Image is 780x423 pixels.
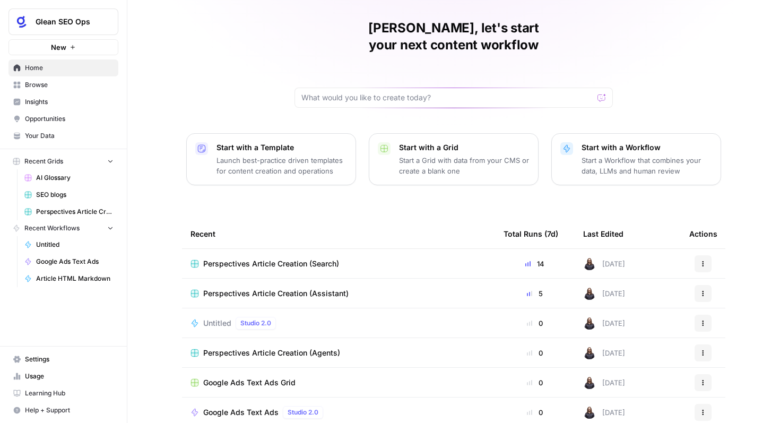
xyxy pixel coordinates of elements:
a: Your Data [8,127,118,144]
div: 5 [504,288,566,299]
a: Insights [8,93,118,110]
span: Studio 2.0 [240,318,271,328]
div: [DATE] [583,376,625,389]
div: [DATE] [583,317,625,330]
img: pjjqhtlm6d3vtymkaxtpwkzeaz0z [583,406,596,419]
a: Article HTML Markdown [20,270,118,287]
a: Settings [8,351,118,368]
p: Start a Workflow that combines your data, LLMs and human review [582,155,712,176]
a: SEO blogs [20,186,118,203]
span: Untitled [36,240,114,249]
button: Recent Grids [8,153,118,169]
span: Opportunities [25,114,114,124]
span: Article HTML Markdown [36,274,114,283]
a: Perspectives Article Creation (Search) [20,203,118,220]
span: Studio 2.0 [288,408,318,417]
a: AI Glossary [20,169,118,186]
div: Actions [689,219,717,248]
span: Perspectives Article Creation (Agents) [203,348,340,358]
span: New [51,42,66,53]
input: What would you like to create today? [301,92,593,103]
div: 0 [504,407,566,418]
span: Perspectives Article Creation (Assistant) [203,288,349,299]
img: Glean SEO Ops Logo [12,12,31,31]
a: Untitled [20,236,118,253]
div: Total Runs (7d) [504,219,558,248]
div: [DATE] [583,287,625,300]
span: Glean SEO Ops [36,16,100,27]
span: Home [25,63,114,73]
span: Usage [25,372,114,381]
a: Google Ads Text Ads Grid [190,377,487,388]
span: Settings [25,355,114,364]
a: Perspectives Article Creation (Search) [190,258,487,269]
a: UntitledStudio 2.0 [190,317,487,330]
img: pjjqhtlm6d3vtymkaxtpwkzeaz0z [583,317,596,330]
div: [DATE] [583,347,625,359]
span: Perspectives Article Creation (Search) [203,258,339,269]
span: Google Ads Text Ads [36,257,114,266]
span: Perspectives Article Creation (Search) [36,207,114,217]
a: Google Ads Text Ads [20,253,118,270]
div: 0 [504,318,566,329]
span: Google Ads Text Ads Grid [203,377,296,388]
span: AI Glossary [36,173,114,183]
span: Untitled [203,318,231,329]
a: Home [8,59,118,76]
p: Launch best-practice driven templates for content creation and operations [216,155,347,176]
p: Start with a Grid [399,142,530,153]
a: Usage [8,368,118,385]
button: Help + Support [8,402,118,419]
span: Recent Workflows [24,223,80,233]
a: Google Ads Text AdsStudio 2.0 [190,406,487,419]
span: Help + Support [25,405,114,415]
span: Learning Hub [25,389,114,398]
div: 0 [504,348,566,358]
p: Start a Grid with data from your CMS or create a blank one [399,155,530,176]
button: Workspace: Glean SEO Ops [8,8,118,35]
span: Your Data [25,131,114,141]
span: SEO blogs [36,190,114,200]
button: Recent Workflows [8,220,118,236]
h1: [PERSON_NAME], let's start your next content workflow [294,20,613,54]
a: Opportunities [8,110,118,127]
a: Perspectives Article Creation (Assistant) [190,288,487,299]
div: 0 [504,377,566,388]
img: pjjqhtlm6d3vtymkaxtpwkzeaz0z [583,287,596,300]
a: Learning Hub [8,385,118,402]
span: Google Ads Text Ads [203,407,279,418]
button: Start with a TemplateLaunch best-practice driven templates for content creation and operations [186,133,356,185]
div: [DATE] [583,406,625,419]
span: Browse [25,80,114,90]
button: New [8,39,118,55]
a: Browse [8,76,118,93]
span: Recent Grids [24,157,63,166]
span: Insights [25,97,114,107]
div: 14 [504,258,566,269]
button: Start with a WorkflowStart a Workflow that combines your data, LLMs and human review [551,133,721,185]
p: Start with a Workflow [582,142,712,153]
div: Recent [190,219,487,248]
div: [DATE] [583,257,625,270]
a: Perspectives Article Creation (Agents) [190,348,487,358]
img: pjjqhtlm6d3vtymkaxtpwkzeaz0z [583,347,596,359]
div: Last Edited [583,219,623,248]
img: pjjqhtlm6d3vtymkaxtpwkzeaz0z [583,376,596,389]
img: pjjqhtlm6d3vtymkaxtpwkzeaz0z [583,257,596,270]
p: Start with a Template [216,142,347,153]
button: Start with a GridStart a Grid with data from your CMS or create a blank one [369,133,539,185]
